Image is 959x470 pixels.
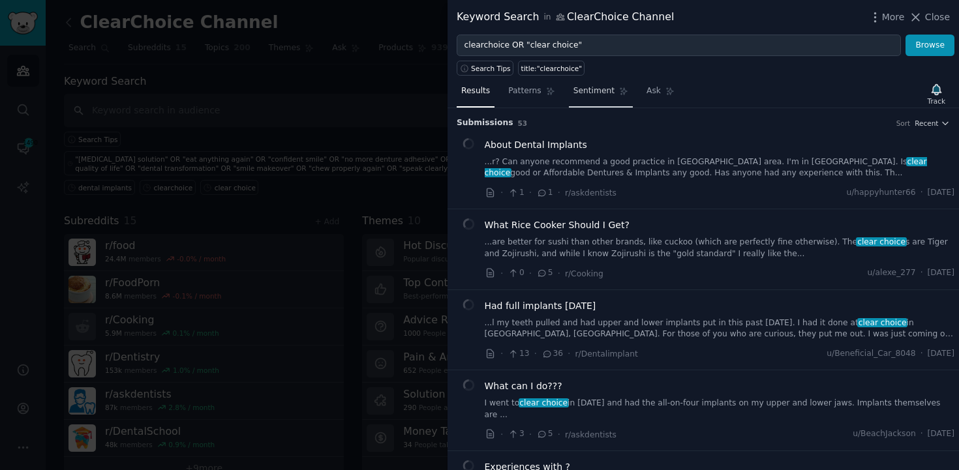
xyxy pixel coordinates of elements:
button: Track [923,80,950,108]
a: Ask [642,81,679,108]
span: · [529,186,532,199]
span: · [500,428,503,441]
span: · [500,347,503,360]
a: I went toclear choicein [DATE] and had the all-on-four implants on my upper and lower jaws. Impla... [485,398,955,420]
span: Ask [647,85,661,97]
div: Keyword Search ClearChoice Channel [457,9,674,25]
span: u/Beneficial_Car_8048 [827,348,915,360]
span: Close [925,10,950,24]
span: u/alexe_277 [868,267,916,279]
span: · [500,186,503,199]
span: [DATE] [928,348,954,360]
a: What Rice Cooker Should I Get? [485,218,630,232]
div: Sort [896,119,911,128]
a: Patterns [504,81,559,108]
span: 1 [508,187,524,199]
span: · [568,347,570,360]
span: 13 [508,348,529,360]
span: [DATE] [928,267,954,279]
span: r/askdentists [565,430,616,439]
span: clear choice [857,318,907,327]
a: Had full implants [DATE] [485,299,596,313]
span: · [921,428,923,440]
a: ...l my teeth pulled and had upper and lower implants put in this past [DATE]. I had it done atcl... [485,317,955,340]
a: Results [457,81,495,108]
span: 36 [541,348,563,360]
span: · [558,186,560,199]
span: Recent [915,119,938,128]
span: 1 [536,187,553,199]
span: clear choice [519,398,569,407]
span: [DATE] [928,187,954,199]
button: More [868,10,905,24]
span: [DATE] [928,428,954,440]
span: · [558,267,560,280]
a: About Dental Implants [485,138,587,152]
a: ...are better for sushi than other brands, like cuckoo (which are perfectly fine otherwise). Thec... [485,237,955,259]
a: What can I do??? [485,379,562,393]
button: Close [909,10,950,24]
span: · [921,267,923,279]
span: Patterns [508,85,541,97]
span: 3 [508,428,524,440]
button: Recent [915,119,950,128]
span: in [543,12,551,23]
span: u/BeachJackson [853,428,915,440]
span: Search Tips [471,64,511,73]
div: Track [928,96,945,106]
span: Submission s [457,117,513,129]
span: r/Dentalimplant [575,349,638,359]
span: More [882,10,905,24]
span: 0 [508,267,524,279]
span: · [529,267,532,280]
span: u/happyhunter66 [846,187,915,199]
span: · [529,428,532,441]
span: r/askdentists [565,188,616,198]
input: Try a keyword related to your business [457,35,901,57]
span: 53 [518,119,528,127]
button: Browse [906,35,954,57]
span: clear choice [856,237,906,246]
a: title:"clearchoice" [518,61,585,76]
span: 5 [536,267,553,279]
span: 5 [536,428,553,440]
div: title:"clearchoice" [521,64,582,73]
a: Sentiment [569,81,633,108]
span: Results [461,85,490,97]
a: ...r? Can anyone recommend a good practice in [GEOGRAPHIC_DATA] area. I'm in [GEOGRAPHIC_DATA]. I... [485,156,955,179]
span: · [558,428,560,441]
span: Sentiment [573,85,615,97]
span: r/Cooking [565,269,603,278]
span: · [500,267,503,280]
span: · [921,187,923,199]
button: Search Tips [457,61,513,76]
span: · [921,348,923,360]
span: clear choice [485,157,927,178]
span: · [534,347,537,360]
